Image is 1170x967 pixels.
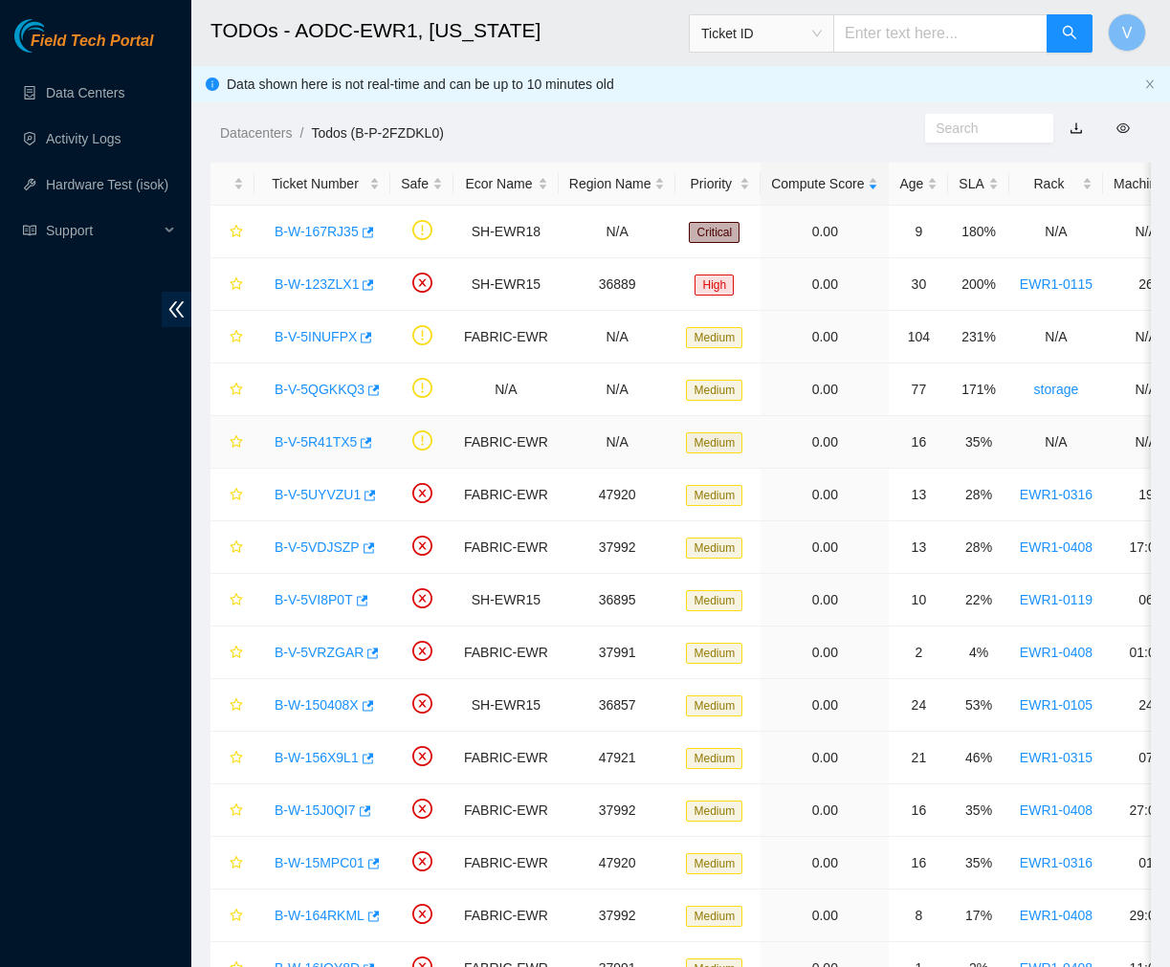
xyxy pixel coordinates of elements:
a: download [1070,121,1083,136]
td: 37992 [559,890,676,942]
td: 4% [948,626,1008,679]
td: 231% [948,311,1008,363]
td: N/A [1009,311,1103,363]
td: 171% [948,363,1008,416]
span: close-circle [412,273,432,293]
td: 36895 [559,574,676,626]
span: star [230,803,243,819]
button: star [221,900,244,931]
span: close-circle [412,483,432,503]
span: star [230,856,243,871]
a: EWR1-0408 [1020,645,1093,660]
span: close-circle [412,904,432,924]
a: Todos (B-P-2FZDKL0) [311,125,443,141]
a: EWR1-0408 [1020,908,1093,923]
td: 0.00 [761,521,889,574]
span: close-circle [412,799,432,819]
td: 35% [948,784,1008,837]
span: star [230,593,243,608]
img: Akamai Technologies [14,19,97,53]
td: 37991 [559,626,676,679]
td: SH-EWR15 [453,679,559,732]
td: FABRIC-EWR [453,837,559,890]
span: Medium [686,748,742,769]
button: download [1055,113,1097,143]
a: B-W-150408X [275,697,359,713]
span: Medium [686,643,742,664]
td: 36857 [559,679,676,732]
span: close-circle [412,746,432,766]
td: 0.00 [761,416,889,469]
span: star [230,225,243,240]
td: 37992 [559,784,676,837]
a: B-W-156X9L1 [275,750,359,765]
a: EWR1-0315 [1020,750,1093,765]
td: N/A [1009,416,1103,469]
a: Hardware Test (isok) [46,177,168,192]
td: 0.00 [761,784,889,837]
td: 13 [889,521,948,574]
td: 35% [948,416,1008,469]
td: 0.00 [761,258,889,311]
td: 0.00 [761,732,889,784]
td: 53% [948,679,1008,732]
span: Ticket ID [701,19,822,48]
button: star [221,479,244,510]
span: Medium [686,801,742,822]
td: FABRIC-EWR [453,311,559,363]
button: V [1108,13,1146,52]
button: star [221,690,244,720]
span: Medium [686,380,742,401]
a: EWR1-0408 [1020,539,1093,555]
a: Activity Logs [46,131,121,146]
span: double-left [162,292,191,327]
td: FABRIC-EWR [453,626,559,679]
td: N/A [559,311,676,363]
td: 21 [889,732,948,784]
a: Akamai TechnologiesField Tech Portal [14,34,153,59]
button: star [221,637,244,668]
span: star [230,330,243,345]
td: 200% [948,258,1008,311]
button: star [221,321,244,352]
span: star [230,277,243,293]
span: star [230,751,243,766]
span: exclamation-circle [412,430,432,451]
button: star [221,216,244,247]
span: Support [46,211,159,250]
a: B-V-5VRZGAR [275,645,364,660]
button: star [221,742,244,773]
td: 0.00 [761,574,889,626]
a: EWR1-0115 [1020,276,1093,292]
a: B-V-5R41TX5 [275,434,357,450]
td: 37992 [559,521,676,574]
td: 8 [889,890,948,942]
a: EWR1-0408 [1020,802,1093,818]
td: SH-EWR15 [453,574,559,626]
td: N/A [559,363,676,416]
td: 0.00 [761,206,889,258]
a: Datacenters [220,125,292,141]
a: EWR1-0105 [1020,697,1093,713]
td: N/A [559,416,676,469]
a: Data Centers [46,85,124,100]
button: star [221,532,244,562]
a: B-V-5UYVZU1 [275,487,361,502]
span: search [1062,25,1077,43]
a: EWR1-0316 [1020,487,1093,502]
span: Critical [689,222,740,243]
span: exclamation-circle [412,220,432,240]
td: 47921 [559,732,676,784]
span: close-circle [412,588,432,608]
a: B-W-123ZLX1 [275,276,359,292]
td: 0.00 [761,626,889,679]
span: Medium [686,853,742,874]
td: 24 [889,679,948,732]
td: 2 [889,626,948,679]
td: FABRIC-EWR [453,416,559,469]
td: FABRIC-EWR [453,890,559,942]
button: star [221,374,244,405]
span: / [299,125,303,141]
td: 35% [948,837,1008,890]
td: 77 [889,363,948,416]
